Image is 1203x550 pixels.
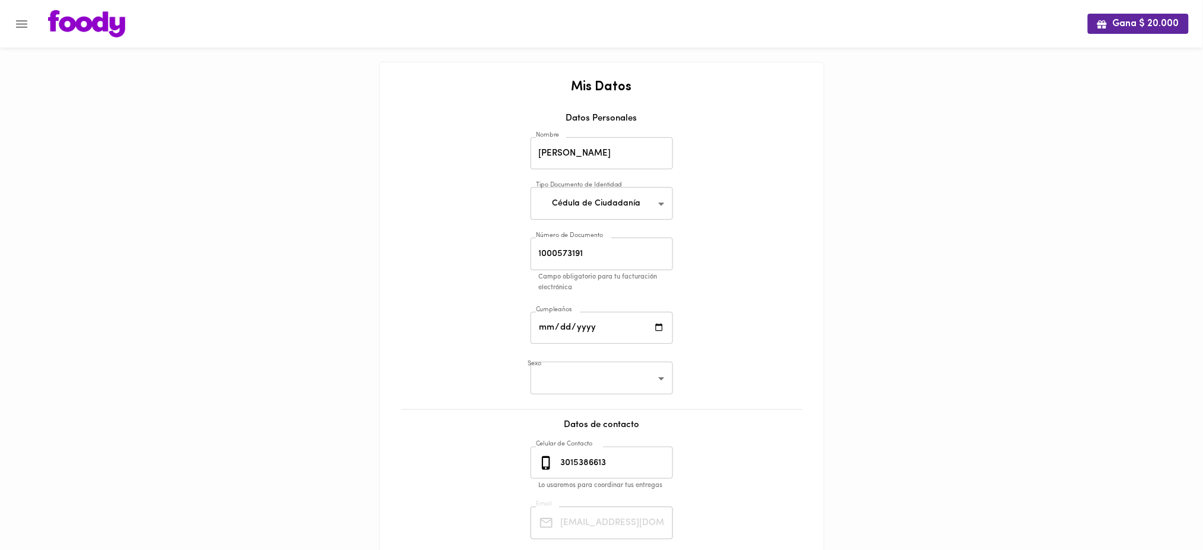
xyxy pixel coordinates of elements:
input: Número de Documento [531,238,673,270]
button: Menu [7,10,36,39]
input: Tu Email [558,507,673,539]
div: Datos Personales [392,112,812,134]
p: Campo obligatorio para tu facturación electrónica [539,272,681,294]
img: logo.png [48,10,125,37]
iframe: Messagebird Livechat Widget [1134,481,1191,538]
div: Datos de contacto [392,419,812,443]
input: 3010000000 [558,447,673,479]
button: Gana $ 20.000 [1088,14,1189,33]
h2: Mis Datos [392,80,812,94]
p: Lo usaremos para coordinar tus entregas [539,481,681,491]
label: Sexo [528,360,541,369]
div: ​ [531,362,673,394]
div: Cédula de Ciudadanía [531,187,673,220]
input: Tu nombre [531,137,673,170]
span: Gana $ 20.000 [1097,18,1179,30]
